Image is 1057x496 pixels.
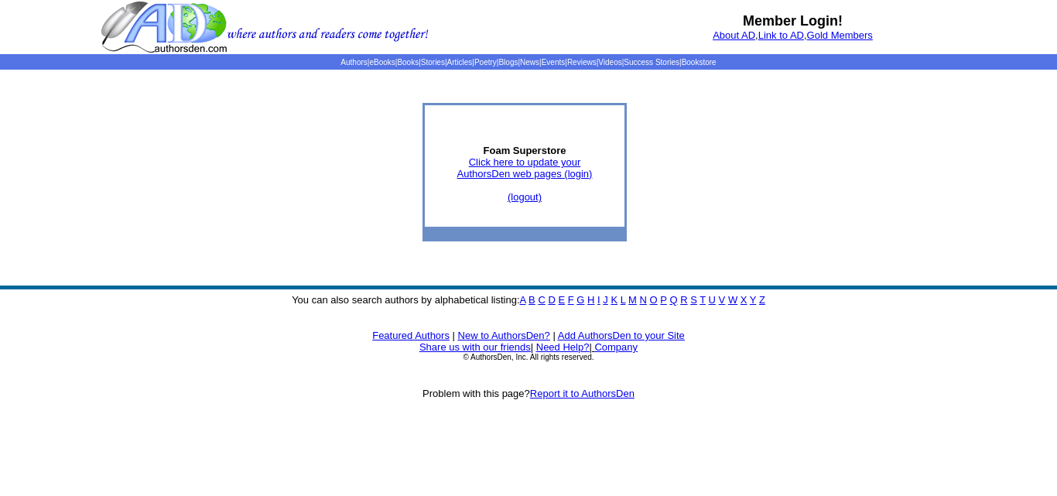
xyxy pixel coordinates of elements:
a: Bookstore [682,58,717,67]
a: Link to AD [758,29,804,41]
a: H [587,294,594,306]
a: Reviews [567,58,597,67]
a: B [528,294,535,306]
a: G [576,294,584,306]
span: | | | | | | | | | | | | [340,58,716,67]
a: Blogs [498,58,518,67]
a: V [719,294,726,306]
font: | [589,341,638,353]
a: Poetry [474,58,497,67]
a: Company [594,341,638,353]
a: I [597,294,600,306]
a: Articles [447,58,473,67]
a: S [690,294,697,306]
a: E [558,294,565,306]
a: About AD [713,29,755,41]
a: U [709,294,716,306]
a: Featured Authors [372,330,450,341]
a: X [741,294,747,306]
a: Click here to update yourAuthorsDen web pages (login) [457,156,593,180]
b: Foam Superstore [484,145,566,156]
a: Q [669,294,677,306]
font: © AuthorsDen, Inc. All rights reserved. [463,353,593,361]
font: Problem with this page? [422,388,635,399]
a: Report it to AuthorsDen [530,388,635,399]
a: W [728,294,737,306]
font: , , [713,29,873,41]
a: Z [759,294,765,306]
font: You can also search authors by alphabetical listing: [292,294,765,306]
a: J [603,294,608,306]
a: C [538,294,545,306]
a: F [568,294,574,306]
a: Share us with our friends [419,341,531,353]
a: T [700,294,706,306]
font: | [531,341,533,353]
a: L [621,294,626,306]
a: N [640,294,647,306]
a: Add AuthorsDen to your Site [558,330,685,341]
a: (logout) [508,191,542,203]
a: Gold Members [807,29,873,41]
font: | [453,330,455,341]
a: K [611,294,617,306]
a: R [680,294,687,306]
a: Stories [421,58,445,67]
a: New to AuthorsDen? [458,330,550,341]
a: M [628,294,637,306]
a: Success Stories [624,58,679,67]
a: Authors [340,58,367,67]
a: A [520,294,526,306]
a: O [650,294,658,306]
a: Videos [598,58,621,67]
a: Y [750,294,756,306]
a: News [520,58,539,67]
a: P [660,294,666,306]
a: Need Help? [536,341,590,353]
a: Books [397,58,419,67]
a: Events [542,58,566,67]
a: D [548,294,555,306]
a: eBooks [369,58,395,67]
b: Member Login! [743,13,843,29]
font: | [552,330,555,341]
